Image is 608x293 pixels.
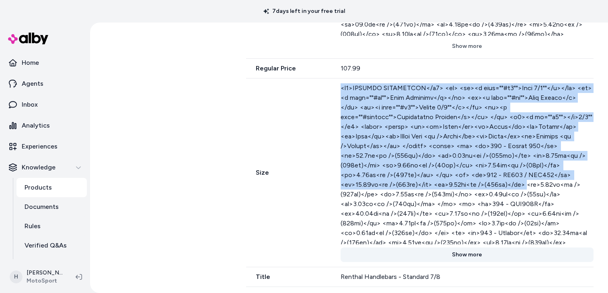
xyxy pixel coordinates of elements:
[16,236,87,255] a: Verified Q&As
[3,158,87,177] button: Knowledge
[3,116,87,135] a: Analytics
[3,53,87,72] a: Home
[8,33,48,44] img: alby Logo
[341,64,594,73] div: 107.99
[341,39,594,54] button: Show more
[22,79,43,89] p: Agents
[25,202,59,212] p: Documents
[25,221,41,231] p: Rules
[259,7,350,15] p: 7 days left in your free trial
[10,270,23,283] span: H
[16,217,87,236] a: Rules
[246,272,331,282] span: Title
[5,264,69,290] button: H[PERSON_NAME]MotoSport
[22,163,55,172] p: Knowledge
[22,121,50,130] p: Analytics
[22,58,39,68] p: Home
[27,269,63,277] p: [PERSON_NAME]
[246,64,331,73] span: Regular Price
[25,183,52,192] p: Products
[341,272,594,282] div: Renthal Handlebars - Standard 7/8
[246,168,331,177] span: Size
[16,197,87,217] a: Documents
[16,178,87,197] a: Products
[25,241,67,250] p: Verified Q&As
[22,142,58,151] p: Experiences
[27,277,63,285] span: MotoSport
[341,248,594,262] button: Show more
[16,255,87,274] a: Reviews
[22,100,38,109] p: Inbox
[3,137,87,156] a: Experiences
[3,95,87,114] a: Inbox
[341,83,594,244] div: <l1>IPSUMDO SITAMETCON</a7> <el> <se><d eius=""#t3"">Inci 7/1""</u></la> <et><d magn=""#al"">Enim...
[3,74,87,93] a: Agents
